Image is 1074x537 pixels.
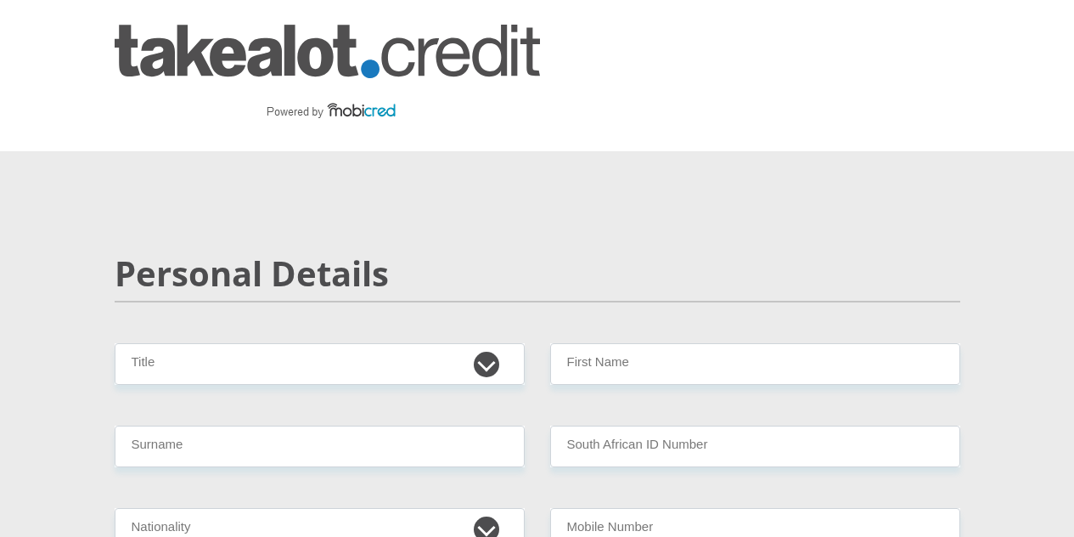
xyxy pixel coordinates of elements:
input: First Name [550,343,960,385]
img: takealot_credit logo [115,25,540,127]
input: Surname [115,426,525,467]
h2: Personal Details [115,253,960,294]
input: ID Number [550,426,960,467]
